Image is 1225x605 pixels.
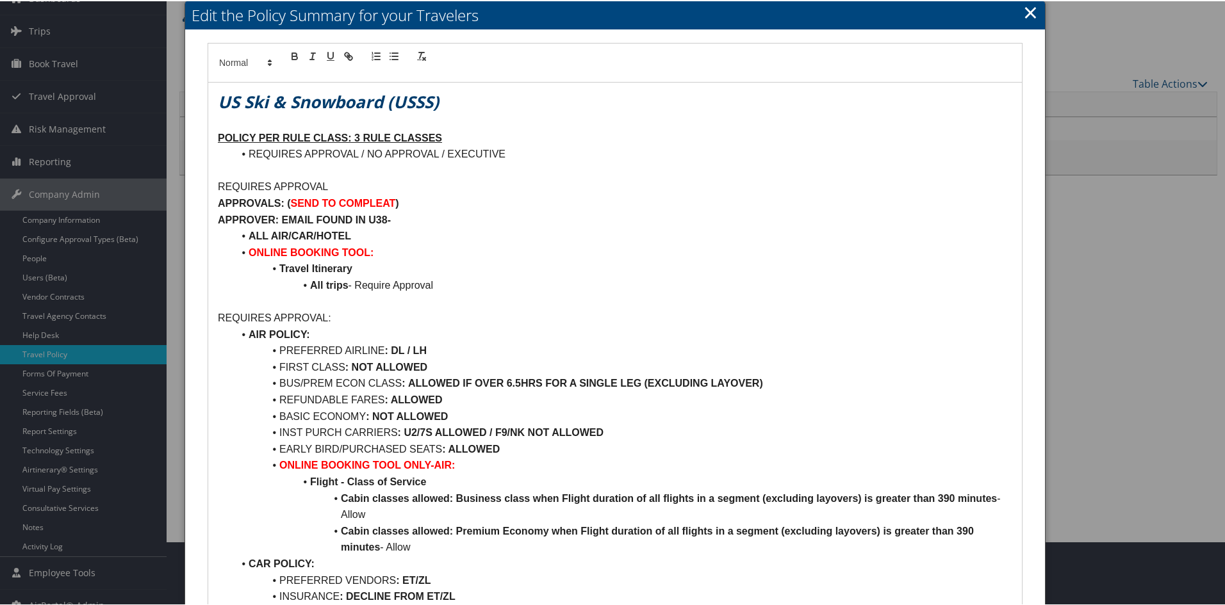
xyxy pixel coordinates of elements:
[233,489,1012,522] li: - Allow
[218,309,1012,325] p: REQUIRES APPROVAL:
[384,393,442,404] strong: : ALLOWED
[233,358,1012,375] li: FIRST CLASS
[233,341,1012,358] li: PREFERRED AIRLINE
[310,475,426,486] strong: Flight - Class of Service
[402,376,405,387] strong: :
[384,344,426,355] strong: : DL / LH
[396,574,399,585] strong: :
[279,458,455,469] strong: ONLINE BOOKING TOOL ONLY-AIR:
[291,197,396,207] strong: SEND TO COMPLEAT
[218,197,284,207] strong: APPROVALS:
[442,442,500,453] strong: : ALLOWED
[341,524,976,552] strong: Cabin classes allowed: Premium Economy when Flight duration of all flights in a segment (excludin...
[249,246,374,257] strong: ONLINE BOOKING TOOL:
[233,587,1012,604] li: INSURANCE
[233,407,1012,424] li: BASIC ECONOMY
[233,440,1012,456] li: EARLY BIRD/PURCHASED SEATS
[366,410,448,421] strong: : NOT ALLOWED
[398,426,604,437] strong: : U2/7S ALLOWED / F9/NK NOT ALLOWED
[340,590,343,601] strong: :
[249,229,351,240] strong: ALL AIR/CAR/HOTEL
[233,522,1012,554] li: - Allow
[395,197,399,207] strong: )
[402,574,431,585] strong: ET/ZL
[218,213,391,224] strong: APPROVER: EMAIL FOUND IN U38-
[218,177,1012,194] p: REQUIRES APPROVAL
[408,376,763,387] strong: ALLOWED IF OVER 6.5HRS FOR A SINGLE LEG (EXCLUDING LAYOVER)
[346,590,456,601] strong: DECLINE FROM ET/ZL
[341,492,997,503] strong: Cabin classes allowed: Business class when Flight duration of all flights in a segment (excluding...
[310,278,349,289] strong: All trips
[287,197,290,207] strong: (
[345,360,427,371] strong: : NOT ALLOWED
[233,145,1012,161] li: REQUIRES APPROVAL / NO APPROVAL / EXECUTIVE
[233,391,1012,407] li: REFUNDABLE FARES
[233,374,1012,391] li: BUS/PREM ECON CLASS
[233,276,1012,293] li: - Require Approval
[233,423,1012,440] li: INST PURCH CARRIERS
[249,328,310,339] strong: AIR POLICY:
[233,571,1012,588] li: PREFERRED VENDORS
[218,89,439,112] em: US Ski & Snowboard (USSS)
[279,262,352,273] strong: Travel Itinerary
[218,131,442,142] u: POLICY PER RULE CLASS: 3 RULE CLASSES
[249,557,315,568] strong: CAR POLICY:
